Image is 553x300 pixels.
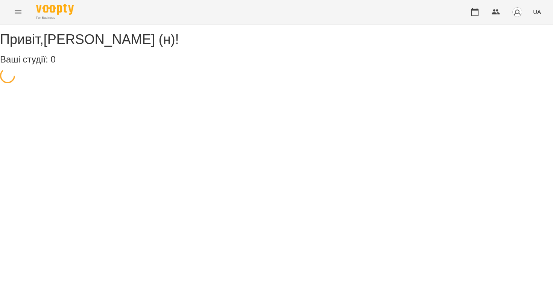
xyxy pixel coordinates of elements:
button: Menu [9,3,27,21]
span: UA [533,8,541,16]
img: Voopty Logo [36,4,74,15]
span: 0 [50,54,55,64]
span: For Business [36,15,74,20]
button: UA [530,5,544,19]
img: avatar_s.png [512,7,523,17]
